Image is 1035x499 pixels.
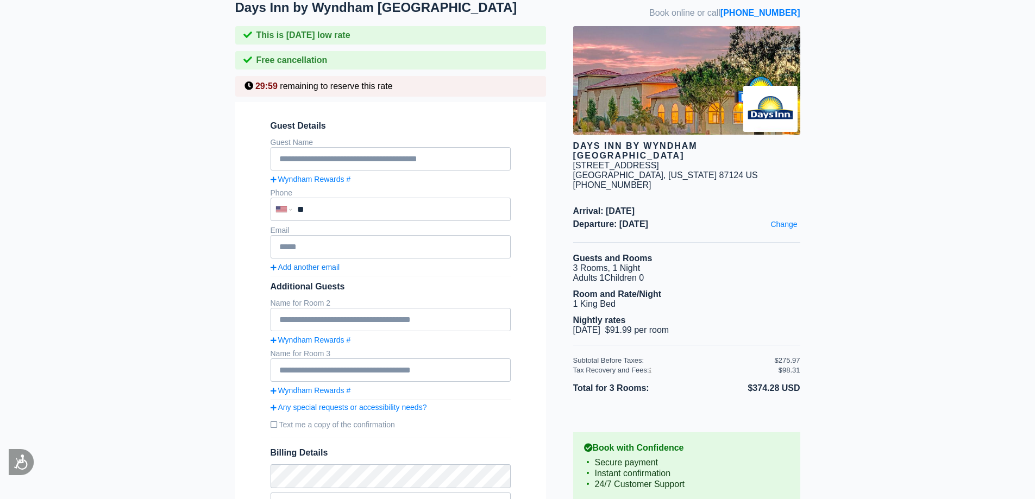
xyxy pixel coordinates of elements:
span: Departure: [DATE] [573,219,800,229]
span: US [746,170,758,180]
span: Billing Details [271,448,511,458]
div: $98.31 [779,366,800,374]
div: Days Inn by Wyndham [GEOGRAPHIC_DATA] [573,141,800,161]
label: Guest Name [271,138,313,147]
span: Book online or call [649,8,800,18]
li: 1 King Bed [573,299,800,309]
span: [US_STATE] [668,170,717,180]
li: 24/7 Customer Support [584,479,789,490]
div: Subtotal Before Taxes: [573,356,775,364]
a: Wyndham Rewards # [271,386,511,395]
li: Total for 3 Rooms: [573,381,687,395]
div: Free cancellation [235,51,546,70]
a: Any special requests or accessibility needs? [271,403,511,412]
span: [DATE] $91.99 per room [573,325,669,334]
a: Wyndham Rewards # [271,175,511,184]
b: Book with Confidence [584,443,789,453]
div: [PHONE_NUMBER] [573,180,800,190]
div: Additional Guests [271,282,511,292]
b: Guests and Rooms [573,254,653,263]
li: 3 Rooms, 1 Night [573,263,800,273]
label: Text me a copy of the confirmation [271,416,511,433]
span: Arrival: [DATE] [573,206,800,216]
div: Tax Recovery and Fees: [573,366,775,374]
b: Nightly rates [573,315,626,325]
label: Name for Room 2 [271,299,330,307]
div: This is [DATE] low rate [235,26,546,45]
img: hotel image [573,26,800,135]
a: [PHONE_NUMBER] [720,8,800,17]
span: [GEOGRAPHIC_DATA], [573,170,666,180]
span: remaining to reserve this rate [280,81,392,91]
li: Adults 1 [573,273,800,283]
img: Brand logo for Days Inn by Wyndham Rio Rancho [743,86,798,132]
li: Secure payment [584,457,789,468]
div: United States: +1 [272,199,294,220]
b: Room and Rate/Night [573,289,662,299]
a: Add another email [271,263,511,271]
a: Wyndham Rewards # [271,336,511,344]
span: 87124 [719,170,744,180]
span: 29:59 [255,81,278,91]
span: Guest Details [271,121,511,131]
li: $374.28 USD [687,381,800,395]
label: Email [271,226,290,235]
div: [STREET_ADDRESS] [573,161,659,170]
span: Children 0 [604,273,644,282]
a: Change [768,217,800,231]
label: Phone [271,188,292,197]
div: $275.97 [775,356,800,364]
li: Instant confirmation [584,468,789,479]
label: Name for Room 3 [271,349,330,358]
